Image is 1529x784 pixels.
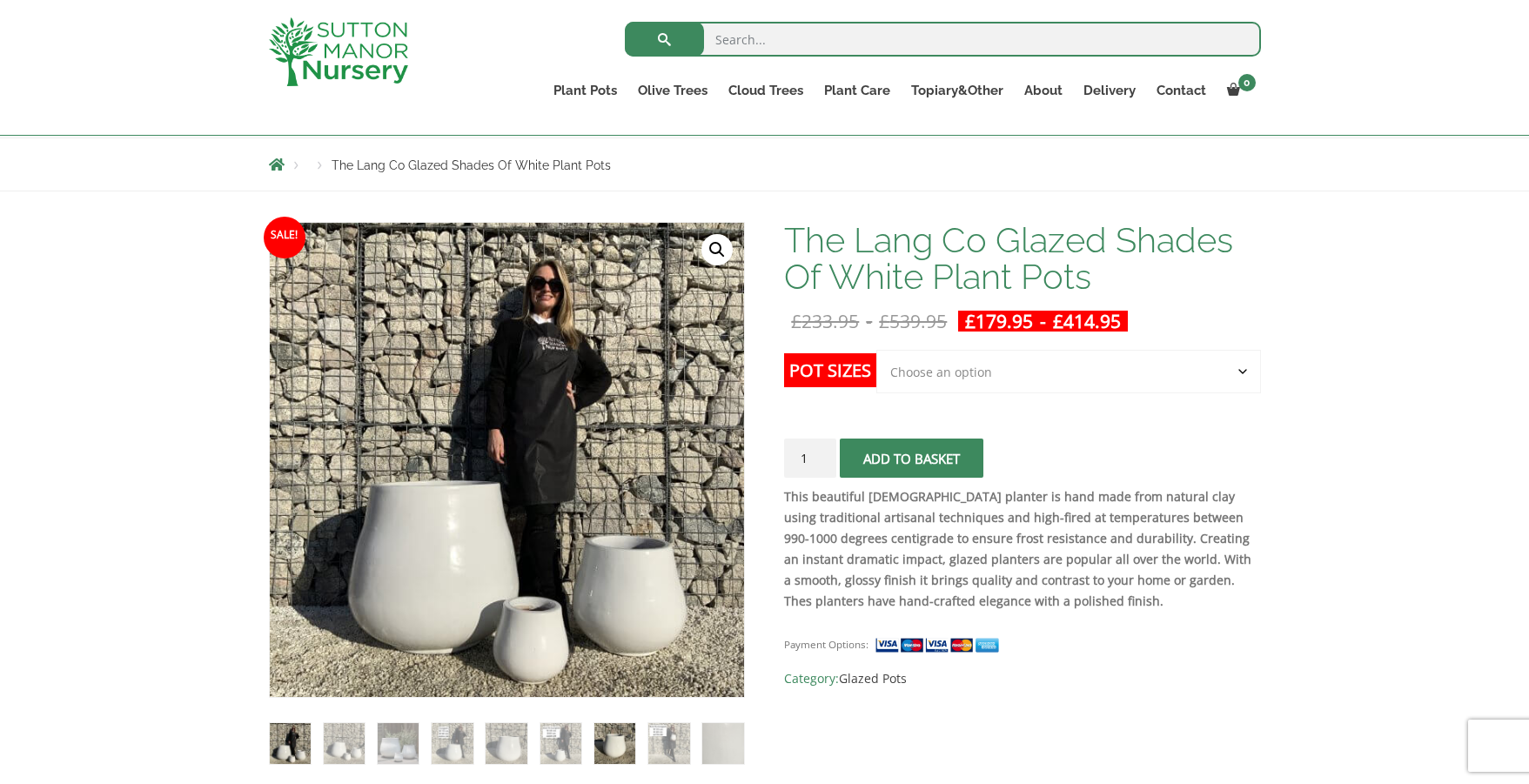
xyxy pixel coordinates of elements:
[270,723,311,764] img: The Lang Co Glazed Shades Of White Plant Pots
[965,309,976,333] span: £
[702,723,743,764] img: The Lang Co Glazed Shades Of White Plant Pots - Image 9
[784,668,1260,689] span: Category:
[965,309,1033,333] bdi: 179.95
[1014,78,1073,103] a: About
[814,78,901,103] a: Plant Care
[1053,309,1121,333] bdi: 414.95
[784,222,1260,295] h1: The Lang Co Glazed Shades Of White Plant Pots
[784,638,868,651] small: Payment Options:
[378,723,419,764] img: The Lang Co Glazed Shades Of White Plant Pots - Image 3
[648,723,689,764] img: The Lang Co Glazed Shades Of White Plant Pots - Image 8
[264,217,305,258] span: Sale!
[1217,78,1261,103] a: 0
[269,157,1261,171] nav: Breadcrumbs
[1073,78,1146,103] a: Delivery
[879,309,889,333] span: £
[1146,78,1217,103] a: Contact
[784,439,836,478] input: Product quantity
[332,158,611,172] span: The Lang Co Glazed Shades Of White Plant Pots
[879,309,947,333] bdi: 539.95
[784,353,876,387] label: Pot Sizes
[1238,74,1256,91] span: 0
[718,78,814,103] a: Cloud Trees
[701,234,733,265] a: View full-screen image gallery
[625,22,1261,57] input: Search...
[627,78,718,103] a: Olive Trees
[486,723,526,764] img: The Lang Co Glazed Shades Of White Plant Pots - Image 5
[324,723,365,764] img: The Lang Co Glazed Shades Of White Plant Pots - Image 2
[958,311,1128,332] ins: -
[784,311,954,332] del: -
[875,636,1005,654] img: payment supported
[543,78,627,103] a: Plant Pots
[784,488,1251,609] strong: This beautiful [DEMOGRAPHIC_DATA] planter is hand made from natural clay using traditional artisa...
[901,78,1014,103] a: Topiary&Other
[540,723,581,764] img: The Lang Co Glazed Shades Of White Plant Pots - Image 6
[432,723,473,764] img: The Lang Co Glazed Shades Of White Plant Pots - Image 4
[594,723,635,764] img: The Lang Co Glazed Shades Of White Plant Pots - Image 7
[839,670,907,687] a: Glazed Pots
[269,17,408,86] img: logo
[840,439,983,478] button: Add to basket
[1053,309,1063,333] span: £
[791,309,859,333] bdi: 233.95
[791,309,801,333] span: £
